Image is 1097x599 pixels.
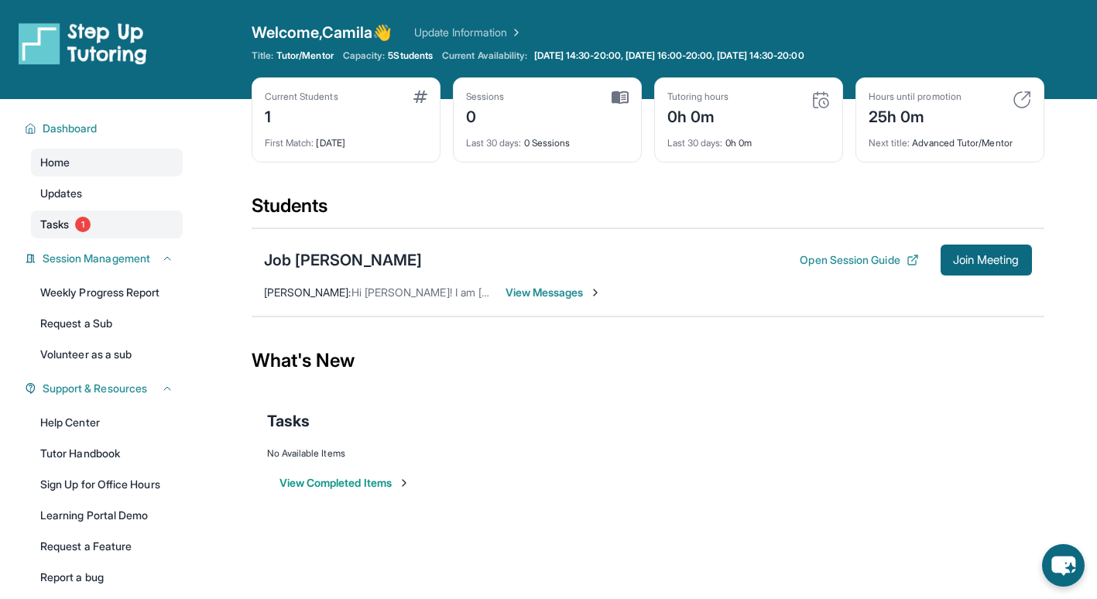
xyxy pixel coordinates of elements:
[31,532,183,560] a: Request a Feature
[534,50,804,62] span: [DATE] 14:30-20:00, [DATE] 16:00-20:00, [DATE] 14:30-20:00
[466,137,522,149] span: Last 30 days :
[265,137,314,149] span: First Match :
[43,381,147,396] span: Support & Resources
[31,409,183,436] a: Help Center
[264,249,423,271] div: Job [PERSON_NAME]
[506,285,602,300] span: View Messages
[869,128,1031,149] div: Advanced Tutor/Mentor
[388,50,433,62] span: 5 Students
[31,440,183,467] a: Tutor Handbook
[265,91,338,103] div: Current Students
[36,121,173,136] button: Dashboard
[279,475,410,491] button: View Completed Items
[265,128,427,149] div: [DATE]
[869,103,962,128] div: 25h 0m
[40,217,69,232] span: Tasks
[953,255,1020,265] span: Join Meeting
[589,286,602,299] img: Chevron-Right
[869,91,962,103] div: Hours until promotion
[31,563,183,591] a: Report a bug
[941,245,1032,276] button: Join Meeting
[31,310,183,337] a: Request a Sub
[31,341,183,368] a: Volunteer as a sub
[36,381,173,396] button: Support & Resources
[265,103,338,128] div: 1
[267,447,1029,460] div: No Available Items
[31,149,183,176] a: Home
[667,103,729,128] div: 0h 0m
[43,121,98,136] span: Dashboard
[1042,544,1085,587] button: chat-button
[343,50,386,62] span: Capacity:
[869,137,910,149] span: Next title :
[531,50,807,62] a: [DATE] 14:30-20:00, [DATE] 16:00-20:00, [DATE] 14:30-20:00
[413,91,427,103] img: card
[252,193,1044,228] div: Students
[267,410,310,432] span: Tasks
[31,211,183,238] a: Tasks1
[40,186,83,201] span: Updates
[252,22,393,43] span: Welcome, Camila 👋
[252,327,1044,395] div: What's New
[1013,91,1031,109] img: card
[811,91,830,109] img: card
[667,128,830,149] div: 0h 0m
[31,180,183,207] a: Updates
[667,91,729,103] div: Tutoring hours
[43,251,150,266] span: Session Management
[507,25,523,40] img: Chevron Right
[466,128,629,149] div: 0 Sessions
[442,50,527,62] span: Current Availability:
[40,155,70,170] span: Home
[75,217,91,232] span: 1
[276,50,334,62] span: Tutor/Mentor
[414,25,523,40] a: Update Information
[264,286,351,299] span: [PERSON_NAME] :
[252,50,273,62] span: Title:
[667,137,723,149] span: Last 30 days :
[31,279,183,306] a: Weekly Progress Report
[19,22,147,65] img: logo
[800,252,918,268] button: Open Session Guide
[466,91,505,103] div: Sessions
[31,471,183,498] a: Sign Up for Office Hours
[31,501,183,529] a: Learning Portal Demo
[36,251,173,266] button: Session Management
[466,103,505,128] div: 0
[612,91,629,104] img: card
